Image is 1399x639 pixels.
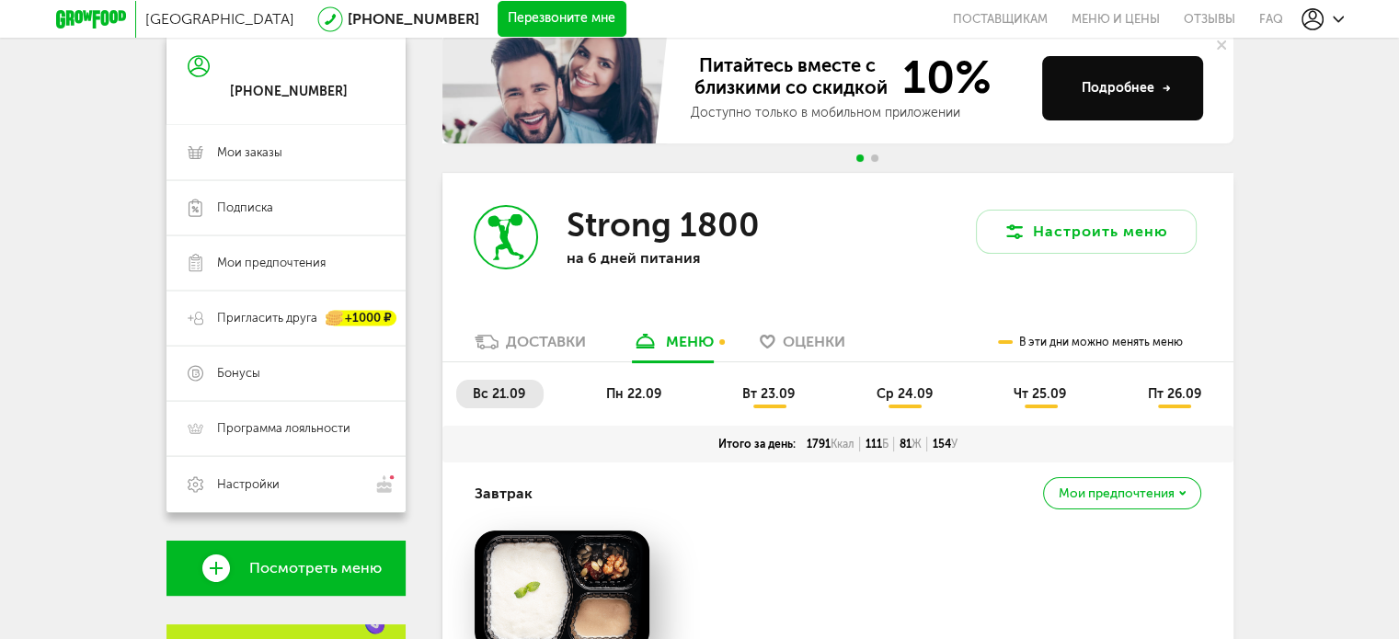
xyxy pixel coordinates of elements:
[691,104,1027,122] div: Доступно только в мобильном приложении
[230,84,348,100] div: [PHONE_NUMBER]
[1014,386,1066,402] span: чт 25.09
[801,437,860,451] div: 1791
[166,125,406,180] a: Мои заказы
[442,33,672,143] img: family-banner.579af9d.jpg
[1059,487,1175,500] span: Мои предпочтения
[217,255,326,271] span: Мои предпочтения
[327,311,396,326] div: +1000 ₽
[691,54,891,100] span: Питайтесь вместе с близкими со скидкой
[871,154,878,162] span: Go to slide 2
[1082,79,1171,97] div: Подробнее
[217,200,273,216] span: Подписка
[506,333,586,350] div: Доставки
[498,1,626,38] button: Перезвоните мне
[912,438,922,451] span: Ж
[166,456,406,512] a: Настройки
[217,476,280,493] span: Настройки
[623,332,723,361] a: меню
[566,249,805,267] p: на 6 дней питания
[166,235,406,291] a: Мои предпочтения
[166,291,406,346] a: Пригласить друга +1000 ₽
[473,386,525,402] span: вс 21.09
[249,560,382,576] span: Посмотреть меню
[145,10,294,28] span: [GEOGRAPHIC_DATA]
[783,333,845,350] span: Оценки
[751,332,854,361] a: Оценки
[998,324,1183,361] div: В эти дни можно менять меню
[666,333,714,350] div: меню
[217,365,260,382] span: Бонусы
[217,420,350,437] span: Программа лояльности
[976,210,1197,254] button: Настроить меню
[882,438,889,451] span: Б
[166,346,406,401] a: Бонусы
[860,437,894,451] div: 111
[856,154,864,162] span: Go to slide 1
[927,437,963,451] div: 154
[166,401,406,456] a: Программа лояльности
[475,476,533,511] h4: Завтрак
[217,144,282,161] span: Мои заказы
[217,310,317,326] span: Пригласить друга
[831,438,854,451] span: Ккал
[742,386,795,402] span: вт 23.09
[1042,56,1203,120] button: Подробнее
[166,180,406,235] a: Подписка
[877,386,933,402] span: ср 24.09
[951,438,958,451] span: У
[348,10,479,28] a: [PHONE_NUMBER]
[713,437,801,451] div: Итого за день:
[166,541,406,596] a: Посмотреть меню
[465,332,595,361] a: Доставки
[894,437,927,451] div: 81
[606,386,661,402] span: пн 22.09
[566,205,759,245] h3: Strong 1800
[1147,386,1200,402] span: пт 26.09
[891,54,992,100] span: 10%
